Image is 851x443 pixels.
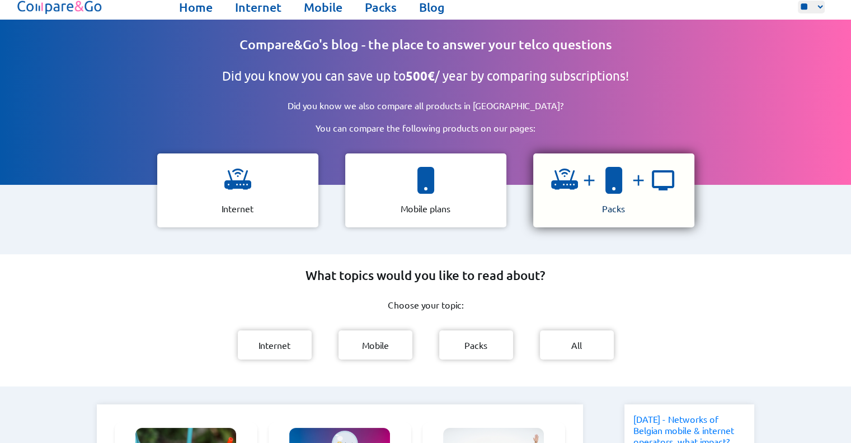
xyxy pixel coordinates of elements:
[252,100,599,111] p: Did you know we also compare all products in [GEOGRAPHIC_DATA]?
[148,153,327,227] a: icon representing a wifi Internet
[388,299,464,310] p: Choose your topic:
[650,167,676,194] img: icon representing a tv
[464,339,487,351] p: Packs
[258,339,290,351] p: Internet
[239,36,612,53] h1: Compare&Go's blog - the place to answer your telco questions
[412,167,439,194] img: icon representing a smartphone
[362,339,389,351] p: Mobile
[280,122,571,133] p: You can compare the following products on our pages:
[571,339,582,351] p: All
[224,167,251,194] img: icon representing a wifi
[627,171,650,189] img: and
[222,68,629,84] h2: Did you know you can save up to / year by comparing subscriptions!
[401,203,450,214] p: Mobile plans
[305,268,546,283] h2: What topics would you like to read about?
[222,203,253,214] p: Internet
[406,68,435,83] b: 500€
[336,153,515,227] a: icon representing a smartphone Mobile plans
[524,153,703,227] a: icon representing a wifiandicon representing a smartphoneandicon representing a tv Packs
[600,167,627,194] img: icon representing a smartphone
[551,167,578,194] img: icon representing a wifi
[602,203,625,214] p: Packs
[578,171,600,189] img: and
